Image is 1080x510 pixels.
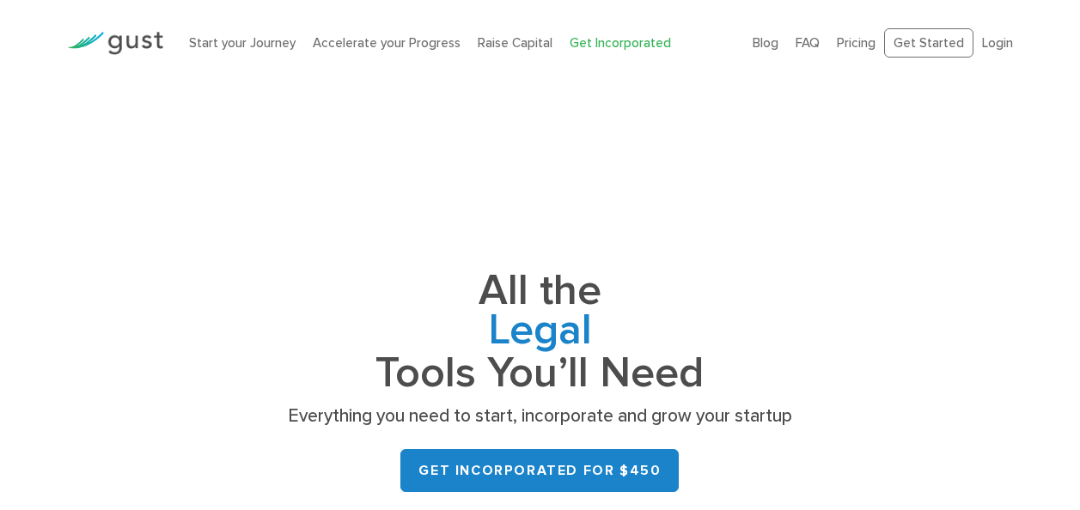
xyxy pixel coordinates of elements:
a: Blog [753,35,778,51]
a: Start your Journey [189,35,296,51]
a: Get Incorporated [570,35,671,51]
p: Everything you need to start, incorporate and grow your startup [282,404,797,428]
a: Accelerate your Progress [313,35,461,51]
a: Pricing [837,35,876,51]
a: Raise Capital [478,35,552,51]
a: FAQ [796,35,820,51]
a: Get Incorporated for $450 [400,449,679,492]
a: Get Started [884,28,973,58]
h1: All the Tools You’ll Need [282,271,797,392]
a: Login [982,35,1013,51]
img: Gust Logo [67,32,163,55]
span: Legal [282,311,797,354]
